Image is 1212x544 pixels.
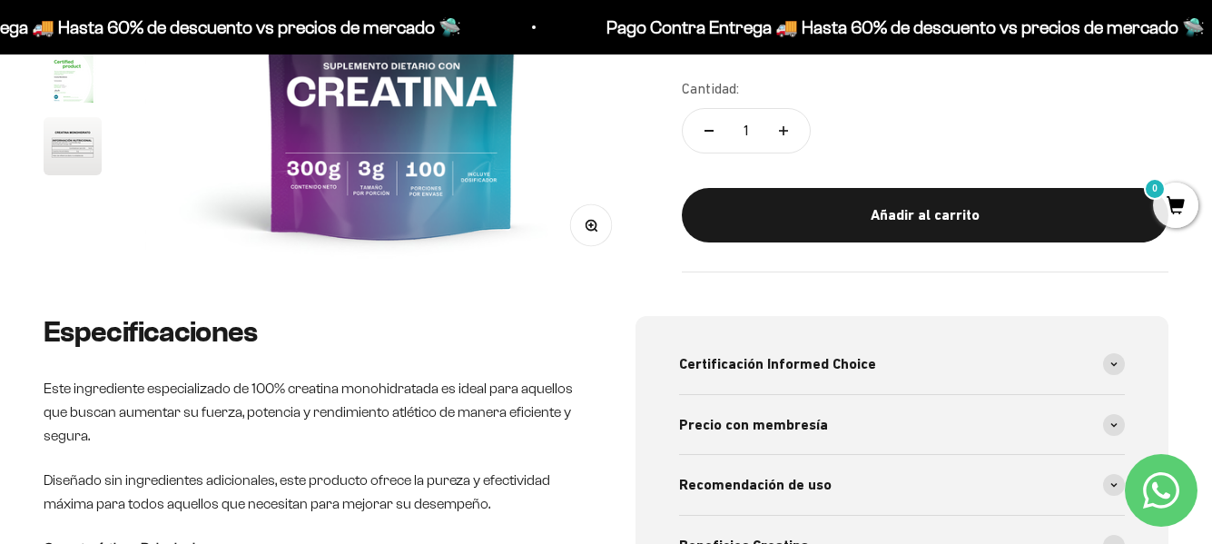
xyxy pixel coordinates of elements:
p: Pago Contra Entrega 🚚 Hasta 60% de descuento vs precios de mercado 🛸 [603,13,1201,42]
label: Cantidad: [682,77,739,101]
div: Más información sobre los ingredientes [22,86,376,118]
button: Añadir al carrito [682,188,1168,242]
p: ¿Qué te haría sentir más seguro de comprar este producto? [22,29,376,71]
span: Enviar [298,272,374,303]
img: Creatina Monohidrato [44,45,102,103]
summary: Precio con membresía [679,395,1126,455]
button: Reducir cantidad [683,109,735,153]
div: Reseñas de otros clientes [22,123,376,154]
button: Ir al artículo 6 [44,117,102,181]
button: Aumentar cantidad [757,109,810,153]
p: Este ingrediente especializado de 100% creatina monohidratada es ideal para aquellos que buscan a... [44,377,577,447]
span: Certificación Informed Choice [679,352,876,376]
summary: Recomendación de uso [679,455,1126,515]
mark: 0 [1144,178,1166,200]
img: Creatina Monohidrato [44,117,102,175]
span: Precio con membresía [679,413,828,437]
div: Un video del producto [22,195,376,227]
a: 0 [1153,197,1198,217]
div: Añadir al carrito [718,203,1132,227]
span: Recomendación de uso [679,473,832,497]
div: Un mejor precio [22,232,376,263]
p: Diseñado sin ingredientes adicionales, este producto ofrece la pureza y efectividad máxima para t... [44,469,577,515]
summary: Certificación Informed Choice [679,334,1126,394]
div: Una promoción especial [22,159,376,191]
button: Ir al artículo 5 [44,45,102,108]
h2: Especificaciones [44,316,577,348]
button: Enviar [296,272,376,303]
